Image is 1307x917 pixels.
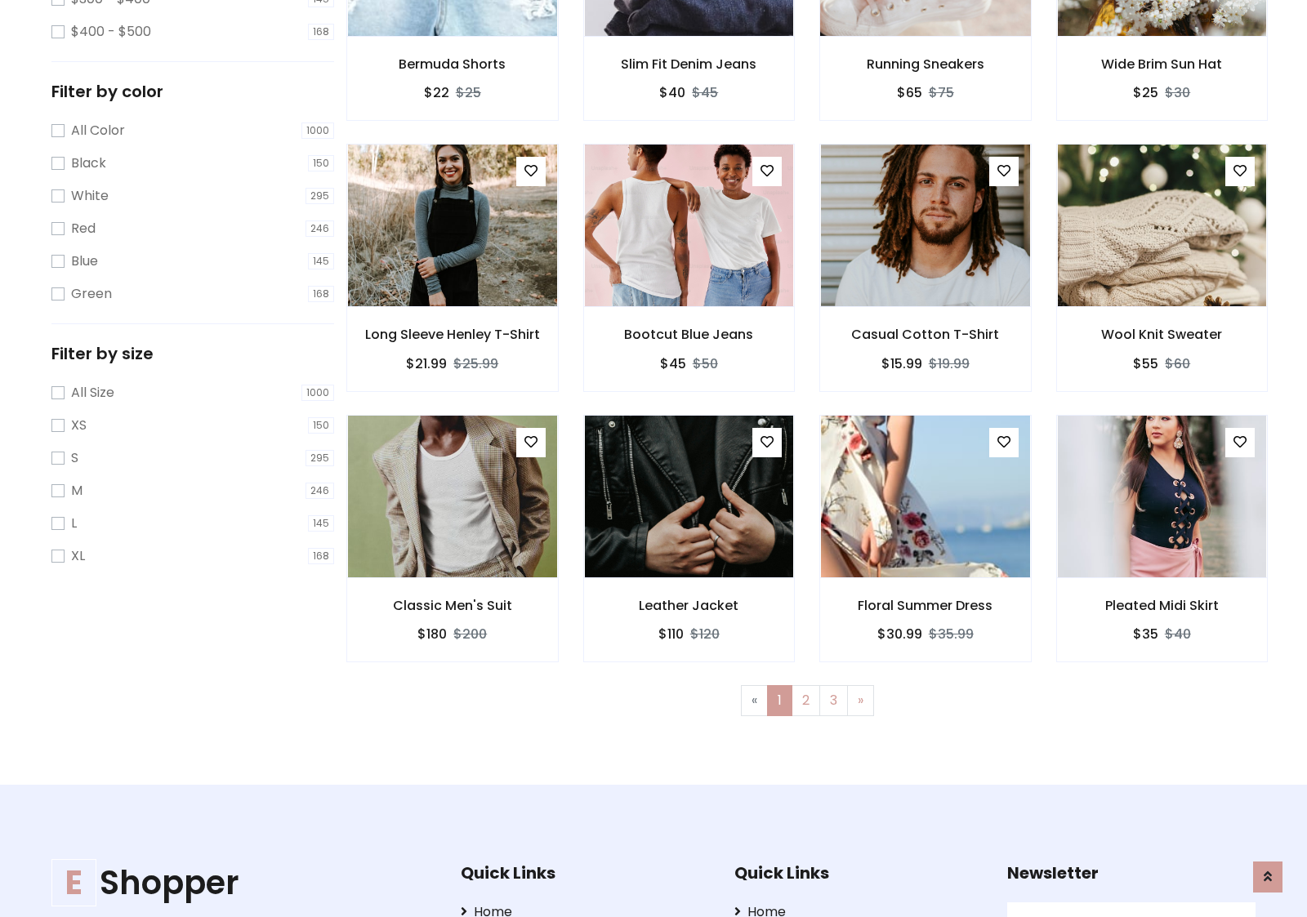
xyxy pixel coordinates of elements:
h6: Long Sleeve Henley T-Shirt [347,327,558,342]
span: 168 [308,548,334,564]
span: 1000 [301,122,334,139]
h6: Pleated Midi Skirt [1057,598,1268,613]
label: Black [71,154,106,173]
h6: Running Sneakers [820,56,1031,72]
nav: Page navigation [359,685,1256,716]
h6: $55 [1133,356,1158,372]
label: $400 - $500 [71,22,151,42]
span: 150 [308,155,334,171]
label: L [71,514,77,533]
del: $40 [1165,625,1191,643]
h5: Filter by color [51,82,334,101]
h6: $15.99 [881,356,922,372]
h6: Wool Knit Sweater [1057,327,1268,342]
label: S [71,448,78,468]
span: 168 [308,24,334,40]
label: XS [71,416,87,435]
a: 2 [792,685,820,716]
a: EShopper [51,863,409,902]
del: $30 [1165,83,1190,102]
del: $200 [453,625,487,643]
h6: Leather Jacket [584,598,795,613]
h6: Classic Men's Suit [347,598,558,613]
a: 1 [767,685,792,716]
label: Green [71,284,112,304]
h6: $40 [659,85,685,100]
label: Red [71,219,96,238]
h6: $180 [417,626,447,642]
h5: Filter by size [51,344,334,363]
del: $45 [692,83,718,102]
h6: Floral Summer Dress [820,598,1031,613]
label: White [71,186,109,206]
h6: Wide Brim Sun Hat [1057,56,1268,72]
span: 145 [308,515,334,532]
h6: Bootcut Blue Jeans [584,327,795,342]
del: $50 [693,354,718,373]
h6: Casual Cotton T-Shirt [820,327,1031,342]
del: $25.99 [453,354,498,373]
span: 295 [306,450,334,466]
span: 246 [306,220,334,237]
span: E [51,859,96,906]
h6: $25 [1133,85,1158,100]
h5: Newsletter [1007,863,1256,883]
span: » [858,691,863,710]
label: XL [71,546,85,566]
label: All Color [71,121,125,140]
h6: $22 [424,85,449,100]
h6: $110 [658,626,684,642]
h5: Quick Links [734,863,983,883]
del: $75 [929,83,954,102]
label: M [71,481,83,501]
h6: $45 [660,356,686,372]
span: 1000 [301,385,334,401]
h6: $30.99 [877,626,922,642]
a: Next [847,685,874,716]
del: $35.99 [929,625,974,643]
del: $60 [1165,354,1190,373]
h6: $21.99 [406,356,447,372]
label: All Size [71,383,114,403]
h1: Shopper [51,863,409,902]
span: 145 [308,253,334,269]
span: 246 [306,483,334,499]
span: 295 [306,188,334,204]
h6: Bermuda Shorts [347,56,558,72]
del: $25 [456,83,481,102]
span: 168 [308,286,334,302]
h6: $35 [1133,626,1158,642]
del: $19.99 [929,354,970,373]
h5: Quick Links [461,863,709,883]
h6: $65 [897,85,922,100]
span: 150 [308,417,334,434]
a: 3 [819,685,848,716]
h6: Slim Fit Denim Jeans [584,56,795,72]
del: $120 [690,625,720,643]
label: Blue [71,252,98,271]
